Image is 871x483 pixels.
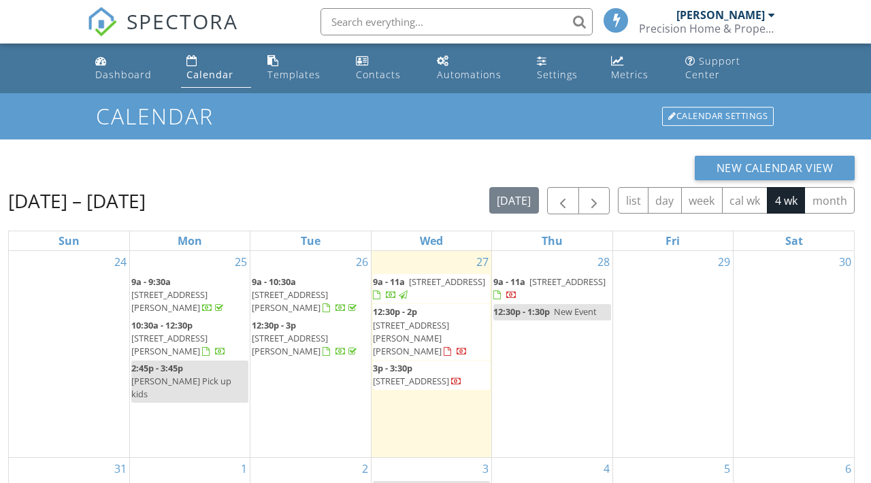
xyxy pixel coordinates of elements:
[529,276,606,288] span: [STREET_ADDRESS]
[373,304,490,360] a: 12:30p - 2p [STREET_ADDRESS][PERSON_NAME][PERSON_NAME]
[252,319,296,331] span: 12:30p - 3p
[131,319,226,357] a: 10:30a - 12:30p [STREET_ADDRESS][PERSON_NAME]
[680,49,781,88] a: Support Center
[112,251,129,273] a: Go to August 24, 2025
[606,49,669,88] a: Metrics
[252,274,369,317] a: 9a - 10:30a [STREET_ADDRESS][PERSON_NAME]
[437,68,502,81] div: Automations
[639,22,775,35] div: Precision Home & Property Inspections
[127,7,238,35] span: SPECTORA
[417,231,446,250] a: Wednesday
[595,251,612,273] a: Go to August 28, 2025
[836,251,854,273] a: Go to August 30, 2025
[842,458,854,480] a: Go to September 6, 2025
[480,458,491,480] a: Go to September 3, 2025
[662,107,774,126] div: Calendar Settings
[578,187,610,215] button: Next
[601,458,612,480] a: Go to September 4, 2025
[492,251,612,457] td: Go to August 28, 2025
[734,251,854,457] td: Go to August 30, 2025
[131,276,171,288] span: 9a - 9:30a
[252,319,359,357] a: 12:30p - 3p [STREET_ADDRESS][PERSON_NAME]
[9,251,129,457] td: Go to August 24, 2025
[804,187,855,214] button: month
[131,318,248,361] a: 10:30a - 12:30p [STREET_ADDRESS][PERSON_NAME]
[493,274,610,303] a: 9a - 11a [STREET_ADDRESS]
[489,187,539,214] button: [DATE]
[252,332,328,357] span: [STREET_ADDRESS][PERSON_NAME]
[252,318,369,361] a: 12:30p - 3p [STREET_ADDRESS][PERSON_NAME]
[722,187,768,214] button: cal wk
[95,68,152,81] div: Dashboard
[131,276,226,314] a: 9a - 9:30a [STREET_ADDRESS][PERSON_NAME]
[131,332,208,357] span: [STREET_ADDRESS][PERSON_NAME]
[131,362,183,374] span: 2:45p - 3:45p
[373,319,449,357] span: [STREET_ADDRESS][PERSON_NAME][PERSON_NAME]
[373,274,490,303] a: 9a - 11a [STREET_ADDRESS]
[783,231,806,250] a: Saturday
[321,8,593,35] input: Search everything...
[431,49,521,88] a: Automations (Basic)
[493,305,550,318] span: 12:30p - 1:30p
[373,361,490,390] a: 3p - 3:30p [STREET_ADDRESS]
[186,68,233,81] div: Calendar
[661,105,775,127] a: Calendar Settings
[373,276,485,301] a: 9a - 11a [STREET_ADDRESS]
[531,49,595,88] a: Settings
[175,231,205,250] a: Monday
[87,7,117,37] img: The Best Home Inspection Software - Spectora
[715,251,733,273] a: Go to August 29, 2025
[493,276,606,301] a: 9a - 11a [STREET_ADDRESS]
[618,187,648,214] button: list
[409,276,485,288] span: [STREET_ADDRESS]
[359,458,371,480] a: Go to September 2, 2025
[371,251,491,457] td: Go to August 27, 2025
[350,49,421,88] a: Contacts
[112,458,129,480] a: Go to August 31, 2025
[129,251,250,457] td: Go to August 25, 2025
[267,68,321,81] div: Templates
[252,288,328,314] span: [STREET_ADDRESS][PERSON_NAME]
[131,319,193,331] span: 10:30a - 12:30p
[131,274,248,317] a: 9a - 9:30a [STREET_ADDRESS][PERSON_NAME]
[232,251,250,273] a: Go to August 25, 2025
[611,68,648,81] div: Metrics
[373,362,462,387] a: 3p - 3:30p [STREET_ADDRESS]
[547,187,579,215] button: Previous
[474,251,491,273] a: Go to August 27, 2025
[537,68,578,81] div: Settings
[262,49,339,88] a: Templates
[8,187,146,214] h2: [DATE] – [DATE]
[612,251,733,457] td: Go to August 29, 2025
[663,231,683,250] a: Friday
[554,305,597,318] span: New Event
[695,156,855,180] button: New Calendar View
[767,187,805,214] button: 4 wk
[181,49,251,88] a: Calendar
[721,458,733,480] a: Go to September 5, 2025
[373,305,417,318] span: 12:30p - 2p
[373,305,467,357] a: 12:30p - 2p [STREET_ADDRESS][PERSON_NAME][PERSON_NAME]
[493,276,525,288] span: 9a - 11a
[373,375,449,387] span: [STREET_ADDRESS]
[56,231,82,250] a: Sunday
[685,54,740,81] div: Support Center
[539,231,565,250] a: Thursday
[681,187,723,214] button: week
[87,18,238,47] a: SPECTORA
[676,8,765,22] div: [PERSON_NAME]
[373,362,412,374] span: 3p - 3:30p
[131,288,208,314] span: [STREET_ADDRESS][PERSON_NAME]
[131,375,231,400] span: [PERSON_NAME] Pick up kids
[373,276,405,288] span: 9a - 11a
[96,104,775,128] h1: Calendar
[353,251,371,273] a: Go to August 26, 2025
[90,49,170,88] a: Dashboard
[648,187,682,214] button: day
[238,458,250,480] a: Go to September 1, 2025
[252,276,296,288] span: 9a - 10:30a
[252,276,359,314] a: 9a - 10:30a [STREET_ADDRESS][PERSON_NAME]
[250,251,371,457] td: Go to August 26, 2025
[298,231,323,250] a: Tuesday
[356,68,401,81] div: Contacts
